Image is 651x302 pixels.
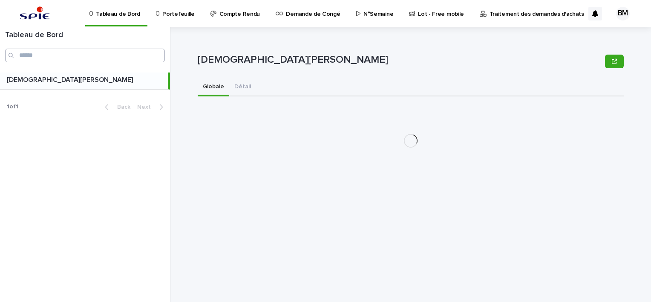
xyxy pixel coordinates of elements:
[112,104,130,110] span: Back
[198,54,602,66] p: [DEMOGRAPHIC_DATA][PERSON_NAME]
[17,5,52,22] img: svstPd6MQfCT1uX1QGkG
[229,78,256,96] button: Détail
[98,103,134,111] button: Back
[5,31,165,40] h1: Tableau de Bord
[137,104,156,110] span: Next
[616,7,630,20] div: BM
[134,103,170,111] button: Next
[5,49,165,62] input: Search
[198,78,229,96] button: Globale
[7,74,135,84] p: [DEMOGRAPHIC_DATA][PERSON_NAME]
